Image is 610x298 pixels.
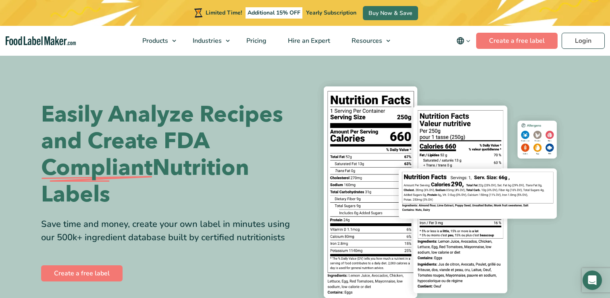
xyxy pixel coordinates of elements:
a: Industries [182,26,234,56]
span: Hire an Expert [285,36,331,45]
span: Pricing [244,36,267,45]
a: Create a free label [41,265,123,281]
h1: Easily Analyze Recipes and Create FDA Nutrition Labels [41,101,299,208]
div: Save time and money, create your own label in minutes using our 500k+ ingredient database built b... [41,218,299,244]
a: Login [562,33,605,49]
a: Hire an Expert [277,26,339,56]
span: Resources [349,36,383,45]
a: Buy Now & Save [363,6,418,20]
span: Additional 15% OFF [246,7,302,19]
a: Create a free label [476,33,558,49]
span: Limited Time! [206,9,242,17]
span: Yearly Subscription [306,9,356,17]
span: Products [140,36,169,45]
span: Industries [190,36,223,45]
a: Products [132,26,180,56]
a: Resources [341,26,394,56]
span: Compliant [41,155,152,181]
a: Pricing [236,26,275,56]
div: Open Intercom Messenger [583,271,602,290]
